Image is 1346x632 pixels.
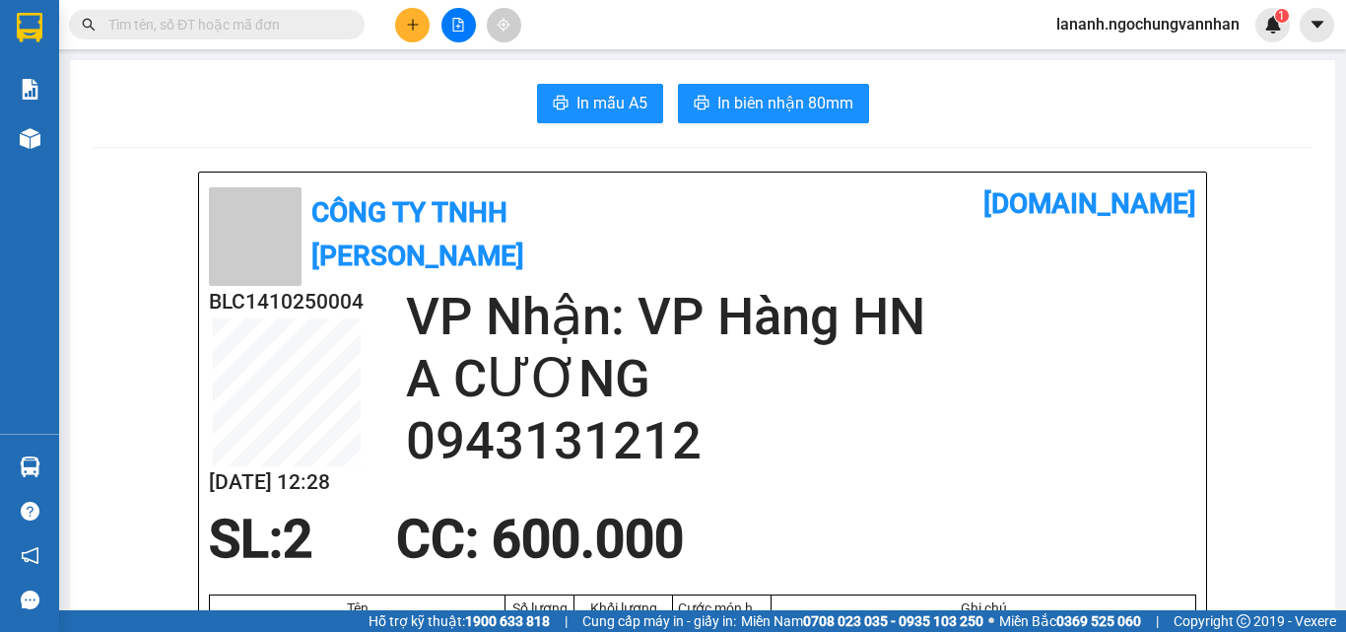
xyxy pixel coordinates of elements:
[82,18,96,32] span: search
[395,8,430,42] button: plus
[209,286,364,318] h2: BLC1410250004
[20,456,40,477] img: warehouse-icon
[1237,614,1250,628] span: copyright
[565,610,568,632] span: |
[406,18,420,32] span: plus
[108,14,341,35] input: Tìm tên, số ĐT hoặc mã đơn
[451,18,465,32] span: file-add
[369,610,550,632] span: Hỗ trợ kỹ thuật:
[999,610,1141,632] span: Miền Bắc
[406,286,1196,348] h2: VP Nhận: VP Hàng HN
[553,95,569,113] span: printer
[497,18,510,32] span: aim
[21,502,39,521] span: question-circle
[209,466,364,499] h2: [DATE] 12:28
[384,510,696,569] div: CC : 600.000
[576,91,647,115] span: In mẫu A5
[510,600,569,616] div: Số lượng
[1264,16,1282,34] img: icon-new-feature
[209,509,283,570] span: SL:
[441,8,476,42] button: file-add
[537,84,663,123] button: printerIn mẫu A5
[1056,613,1141,629] strong: 0369 525 060
[465,613,550,629] strong: 1900 633 818
[694,95,709,113] span: printer
[1309,16,1326,34] span: caret-down
[17,13,42,42] img: logo-vxr
[1041,12,1255,36] span: lananh.ngochungvannhan
[988,617,994,625] span: ⚪️
[579,600,667,616] div: Khối lượng
[678,600,766,616] div: Cước món hàng
[741,610,983,632] span: Miền Nam
[283,509,312,570] span: 2
[1278,9,1285,23] span: 1
[311,196,524,272] b: Công ty TNHH [PERSON_NAME]
[406,410,1196,472] h2: 0943131212
[406,348,1196,410] h2: A CƯƠNG
[717,91,853,115] span: In biên nhận 80mm
[1156,610,1159,632] span: |
[582,610,736,632] span: Cung cấp máy in - giấy in:
[678,84,869,123] button: printerIn biên nhận 80mm
[21,591,39,609] span: message
[1300,8,1334,42] button: caret-down
[215,600,500,616] div: Tên
[983,187,1196,220] b: [DOMAIN_NAME]
[803,613,983,629] strong: 0708 023 035 - 0935 103 250
[487,8,521,42] button: aim
[1275,9,1289,23] sup: 1
[776,600,1190,616] div: Ghi chú
[21,546,39,565] span: notification
[20,128,40,149] img: warehouse-icon
[20,79,40,100] img: solution-icon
